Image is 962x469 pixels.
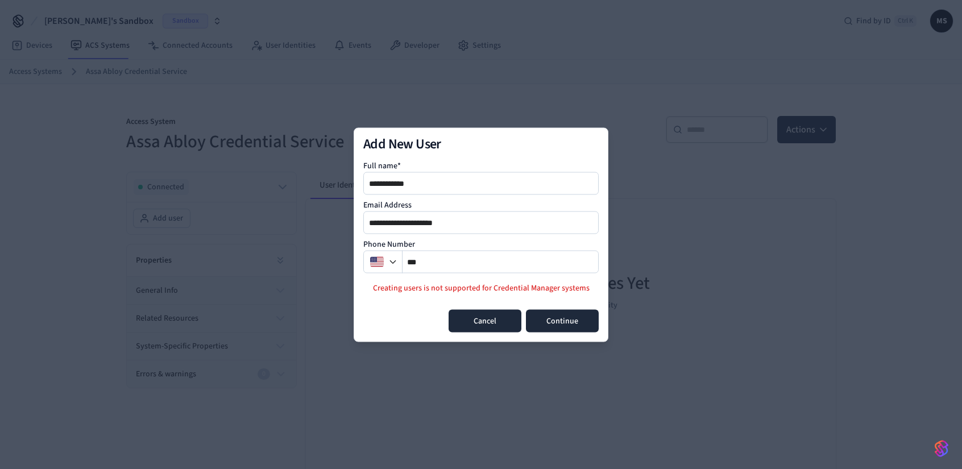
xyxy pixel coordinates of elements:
label: Phone Number [363,238,415,250]
img: SeamLogoGradient.69752ec5.svg [935,439,948,458]
button: Cancel [449,309,521,332]
h2: Add New User [363,137,599,151]
label: Full name* [363,160,401,171]
p: Creating users is not supported for Credential Manager systems [363,282,599,294]
label: Email Address [363,199,412,210]
button: Continue [526,309,599,332]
